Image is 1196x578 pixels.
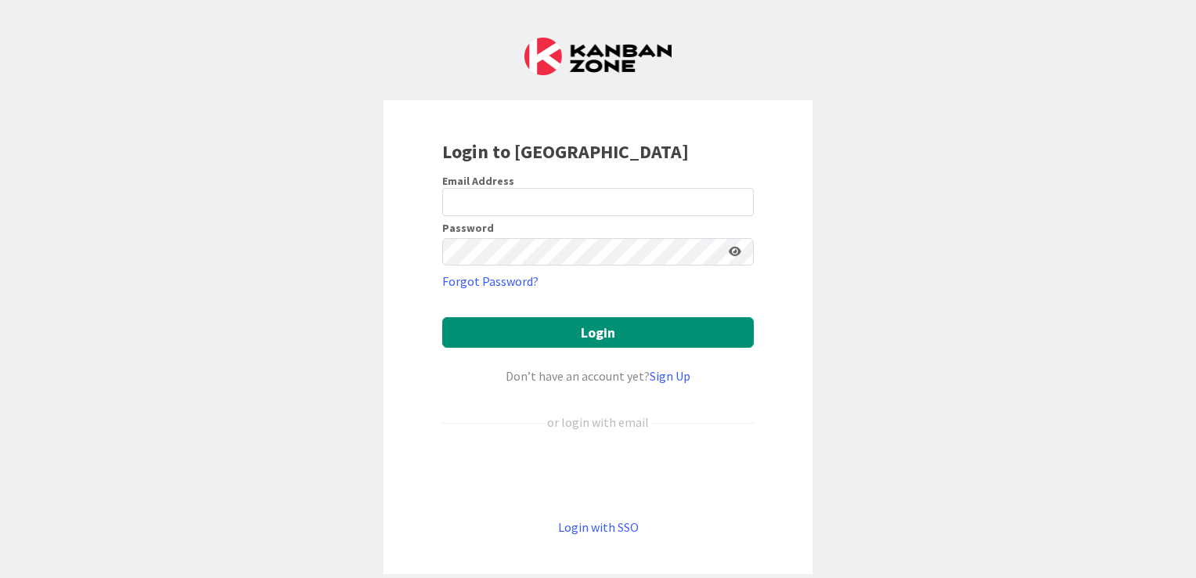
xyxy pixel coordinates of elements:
[434,457,762,492] iframe: Sign in with Google Button
[543,413,653,432] div: or login with email
[442,139,689,164] b: Login to [GEOGRAPHIC_DATA]
[442,174,514,188] label: Email Address
[442,317,754,348] button: Login
[442,272,539,291] a: Forgot Password?
[524,38,672,75] img: Kanban Zone
[442,367,754,385] div: Don’t have an account yet?
[650,368,690,384] a: Sign Up
[442,222,494,233] label: Password
[558,519,639,535] a: Login with SSO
